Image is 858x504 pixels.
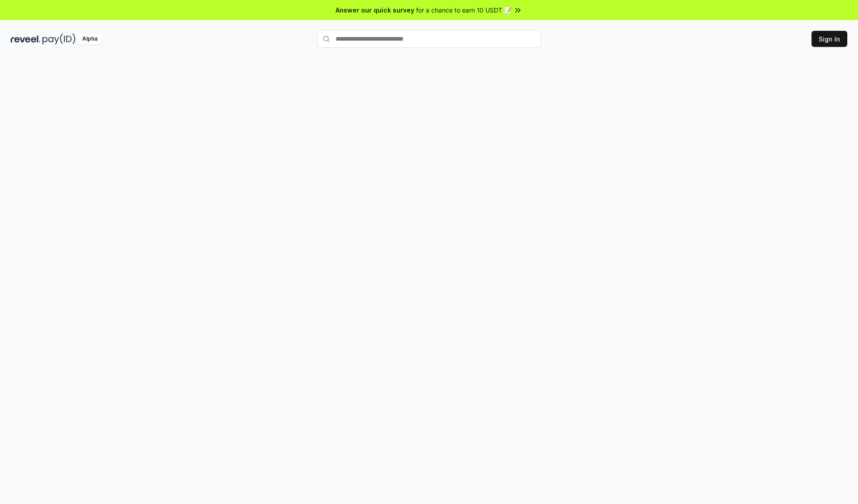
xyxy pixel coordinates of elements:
img: pay_id [42,33,76,45]
button: Sign In [812,31,847,47]
div: Alpha [77,33,102,45]
span: Answer our quick survey [336,5,414,15]
span: for a chance to earn 10 USDT 📝 [416,5,512,15]
img: reveel_dark [11,33,41,45]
